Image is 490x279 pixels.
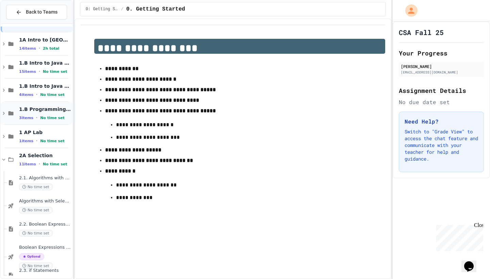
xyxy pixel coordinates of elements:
[19,245,71,250] span: Boolean Expressions - Quiz
[461,252,483,272] iframe: chat widget
[19,198,71,204] span: Algorithms with Selection and Repetition - Topic 2.1
[19,83,71,89] span: 1.B Intro to Java (Practice)
[434,222,483,251] iframe: chat widget
[36,115,37,120] span: •
[401,63,482,69] div: [PERSON_NAME]
[40,116,65,120] span: No time set
[19,129,71,135] span: 1 AP Lab
[39,69,40,74] span: •
[401,70,482,75] div: [EMAIL_ADDRESS][DOMAIN_NAME]
[43,69,67,74] span: No time set
[19,207,52,213] span: No time set
[6,5,67,19] button: Back to Teams
[19,221,71,227] span: 2.2. Boolean Expressions
[19,116,33,120] span: 3 items
[19,37,71,43] span: 1A Intro to [GEOGRAPHIC_DATA]
[399,86,484,95] h2: Assignment Details
[398,3,419,18] div: My Account
[36,138,37,144] span: •
[19,268,71,274] span: 2.3. if Statements
[126,5,185,13] span: 0. Getting Started
[399,28,444,37] h1: CSA Fall 25
[399,98,484,106] div: No due date set
[86,6,118,12] span: 0: Getting Started
[19,175,71,181] span: 2.1. Algorithms with Selection and Repetition
[39,46,40,51] span: •
[405,128,478,162] p: Switch to "Grade View" to access the chat feature and communicate with your teacher for help and ...
[19,46,36,51] span: 14 items
[19,162,36,166] span: 11 items
[19,93,33,97] span: 4 items
[36,92,37,97] span: •
[19,139,33,143] span: 1 items
[399,48,484,58] h2: Your Progress
[19,152,71,159] span: 2A Selection
[43,46,60,51] span: 2h total
[19,60,71,66] span: 1.B Intro to Java (Lesson)
[19,263,52,269] span: No time set
[43,162,67,166] span: No time set
[19,230,52,236] span: No time set
[40,139,65,143] span: No time set
[19,253,44,260] span: Optional
[405,117,478,126] h3: Need Help?
[39,161,40,167] span: •
[19,69,36,74] span: 15 items
[40,93,65,97] span: No time set
[19,106,71,112] span: 1.B Programming Challenges
[19,184,52,190] span: No time set
[3,3,47,43] div: Chat with us now!Close
[26,9,58,16] span: Back to Teams
[121,6,124,12] span: /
